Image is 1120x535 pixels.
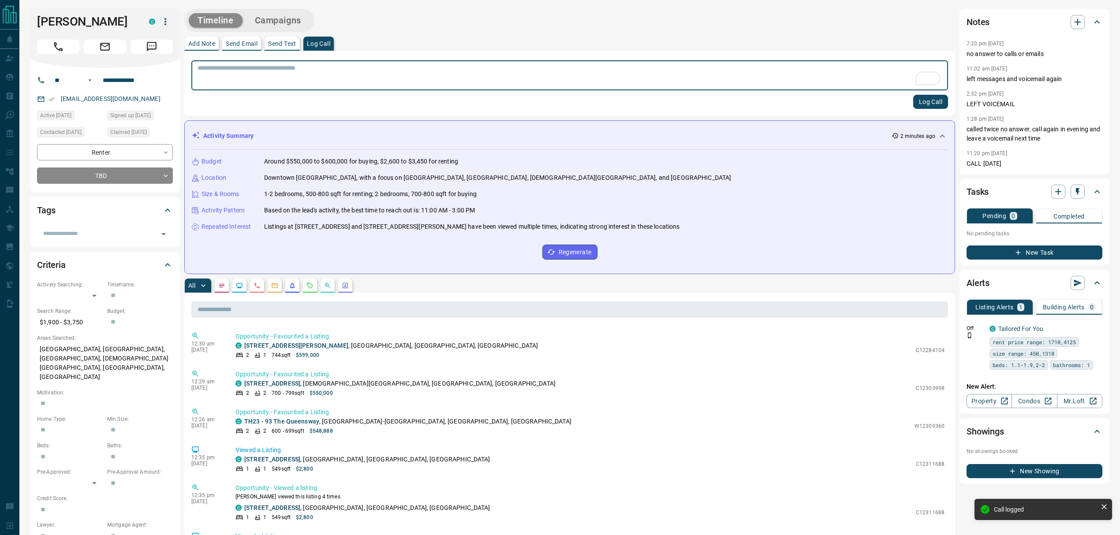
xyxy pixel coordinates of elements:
div: Renter [37,144,173,160]
p: $550,000 [310,389,333,397]
p: 12:30 am [191,341,222,347]
button: Open [157,228,170,240]
a: [EMAIL_ADDRESS][DOMAIN_NAME] [61,95,161,102]
p: 2:32 pm [DATE] [967,91,1004,97]
span: Claimed [DATE] [110,128,147,137]
p: [GEOGRAPHIC_DATA], [GEOGRAPHIC_DATA], [GEOGRAPHIC_DATA], [DEMOGRAPHIC_DATA][GEOGRAPHIC_DATA], [GE... [37,342,173,384]
p: $599,000 [296,351,319,359]
p: 1 [246,513,249,521]
p: Activity Summary [203,131,254,141]
p: [DATE] [191,385,222,391]
a: [STREET_ADDRESS][PERSON_NAME] [244,342,348,349]
p: Opportunity - Viewed a listing [235,483,945,493]
span: Email [84,40,126,54]
p: 12:26 am [191,416,222,423]
div: Fri Jul 18 2025 [107,127,173,140]
svg: Notes [218,282,225,289]
p: , [GEOGRAPHIC_DATA], [GEOGRAPHIC_DATA], [GEOGRAPHIC_DATA] [244,503,490,513]
div: condos.ca [235,418,242,424]
p: 7:20 pm [DATE] [967,41,1004,47]
svg: Requests [306,282,314,289]
button: Open [85,75,95,85]
p: Timeframe: [107,281,173,289]
p: , [GEOGRAPHIC_DATA], [GEOGRAPHIC_DATA], [GEOGRAPHIC_DATA] [244,455,490,464]
p: 0 [1012,213,1015,219]
span: Signed up [DATE] [110,111,151,120]
span: Message [131,40,173,54]
p: Pending [982,213,1006,219]
p: New Alert: [967,382,1102,391]
a: [STREET_ADDRESS] [244,504,300,511]
div: Notes [967,11,1102,33]
p: Completed [1053,213,1085,219]
p: Budget: [107,307,173,315]
h2: Tags [37,203,55,217]
p: 2 minutes ago [900,132,935,140]
div: condos.ca [149,19,155,25]
svg: Opportunities [324,282,331,289]
p: No pending tasks [967,227,1102,240]
div: condos.ca [235,456,242,462]
svg: Listing Alerts [289,282,296,289]
h2: Tasks [967,185,989,199]
div: Wed Aug 13 2025 [37,111,103,123]
svg: Lead Browsing Activity [236,282,243,289]
svg: Emails [271,282,278,289]
div: Showings [967,421,1102,442]
p: 2 [246,427,249,435]
div: condos.ca [989,326,996,332]
p: Size & Rooms [202,189,239,199]
p: 12:35 pm [191,492,222,498]
p: 1 [263,465,266,473]
p: Credit Score: [37,494,173,502]
p: Send Text [268,41,296,47]
span: bathrooms: 1 [1053,360,1090,369]
p: $548,888 [310,427,333,435]
p: Areas Searched: [37,334,173,342]
p: All [188,282,195,289]
p: C12311688 [916,460,945,468]
a: TH23 - 93 The Queensway [244,418,319,425]
p: Listings at [STREET_ADDRESS] and [STREET_ADDRESS][PERSON_NAME] have been viewed multiple times, i... [264,222,680,231]
span: beds: 1.1-1.9,2-2 [993,360,1045,369]
p: $2,800 [296,513,313,521]
p: Opportunity - Favourited a Listing [235,332,945,341]
p: 549 sqft [272,513,291,521]
p: Around $550,000 to $600,000 for buying, $2,600 to $3,450 for renting [264,157,458,166]
p: [DATE] [191,498,222,505]
div: Criteria [37,254,173,275]
p: Home Type: [37,415,103,423]
p: Baths: [107,442,173,450]
button: New Showing [967,464,1102,478]
div: condos.ca [235,505,242,511]
p: 700 - 799 sqft [272,389,304,397]
p: Activity Pattern [202,206,245,215]
h2: Notes [967,15,989,29]
p: called twice no answer. call again in evening and leave a voicemail next time [967,125,1102,143]
p: Add Note [188,41,215,47]
p: , [DEMOGRAPHIC_DATA][GEOGRAPHIC_DATA], [GEOGRAPHIC_DATA], [GEOGRAPHIC_DATA] [244,379,556,388]
p: No showings booked [967,447,1102,455]
h2: Showings [967,424,1004,438]
p: C12284104 [916,346,945,354]
div: Tasks [967,181,1102,202]
p: Viewed a Listing [235,446,945,455]
h2: Alerts [967,276,989,290]
span: Call [37,40,79,54]
p: CALL [DATE] [967,159,1102,168]
p: 11:02 am [DATE] [967,66,1007,72]
p: , [GEOGRAPHIC_DATA], [GEOGRAPHIC_DATA], [GEOGRAPHIC_DATA] [244,341,538,350]
p: Opportunity - Favourited a Listing [235,370,945,379]
p: Actively Searching: [37,281,103,289]
div: condos.ca [235,380,242,386]
p: Mortgage Agent: [107,521,173,529]
p: Pre-Approval Amount: [107,468,173,476]
p: Motivation: [37,389,173,397]
p: 12:29 am [191,379,222,385]
p: Min Size: [107,415,173,423]
p: Budget [202,157,222,166]
p: 2 [263,427,266,435]
p: 1 [246,465,249,473]
button: Log Call [913,95,948,109]
div: Activity Summary2 minutes ago [192,128,948,144]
